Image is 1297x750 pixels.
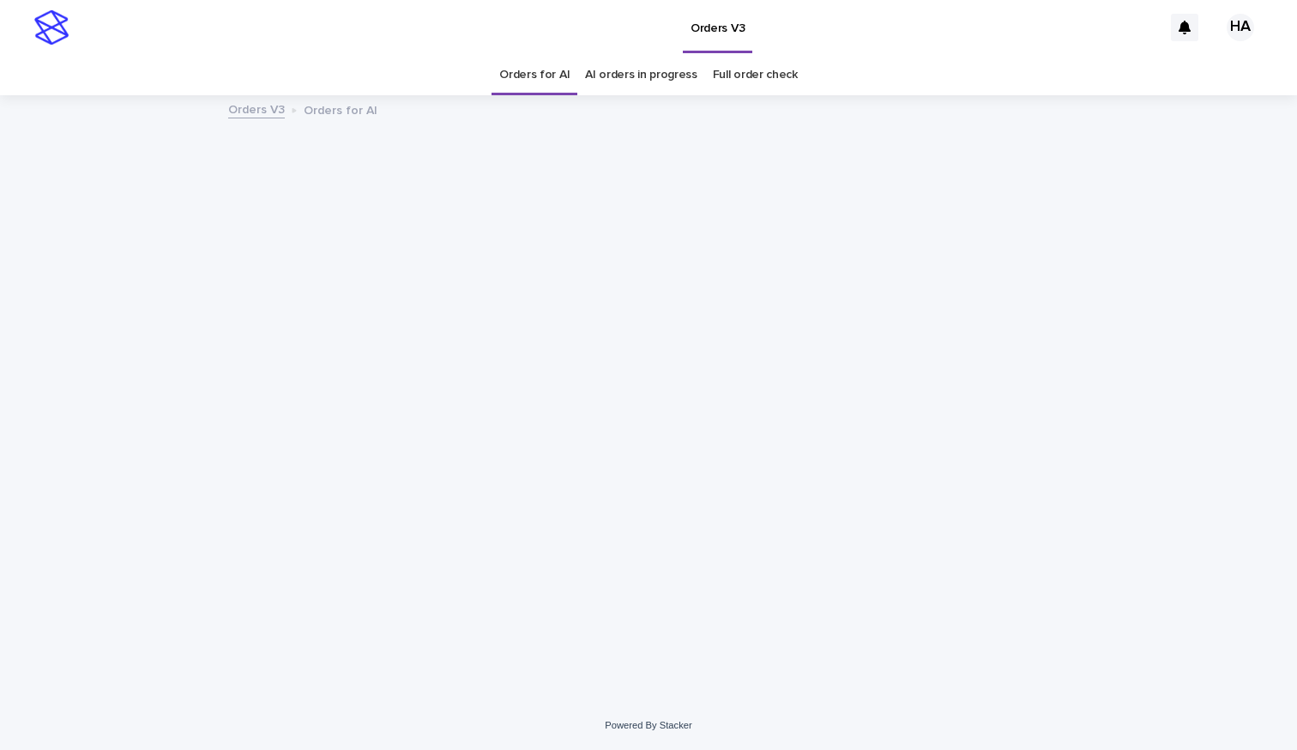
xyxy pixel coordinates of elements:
a: Orders V3 [228,99,285,118]
div: HA [1227,14,1254,41]
a: Orders for AI [499,55,570,95]
a: AI orders in progress [585,55,697,95]
img: stacker-logo-s-only.png [34,10,69,45]
a: Full order check [713,55,798,95]
p: Orders for AI [304,100,377,118]
a: Powered By Stacker [605,720,691,730]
